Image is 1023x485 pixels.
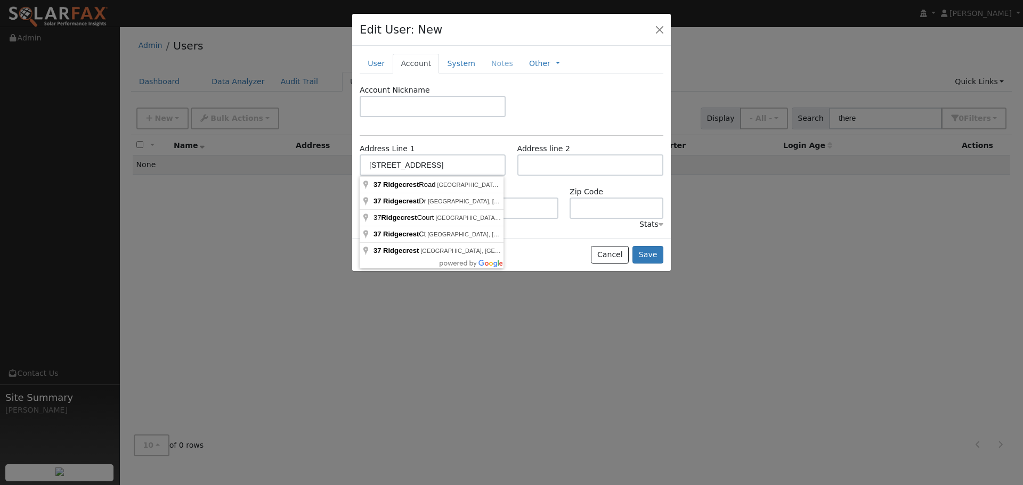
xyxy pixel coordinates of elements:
[517,143,570,154] label: Address line 2
[428,198,618,204] span: [GEOGRAPHIC_DATA], [GEOGRAPHIC_DATA], [GEOGRAPHIC_DATA]
[374,213,435,221] span: 37 Court
[420,248,610,254] span: [GEOGRAPHIC_DATA], [GEOGRAPHIC_DATA], [GEOGRAPHIC_DATA]
[374,180,437,188] span: Road
[360,85,430,96] label: Account Nickname
[374,197,381,205] span: 37
[437,182,627,188] span: [GEOGRAPHIC_DATA], [GEOGRAPHIC_DATA], [GEOGRAPHIC_DATA]
[435,215,625,221] span: [GEOGRAPHIC_DATA], [GEOGRAPHIC_DATA], [GEOGRAPHIC_DATA]
[374,230,419,238] span: 37 Ridgecrest
[374,180,381,188] span: 37
[529,58,550,69] a: Other
[374,246,381,254] span: 37
[632,246,663,264] button: Save
[570,186,603,198] label: Zip Code
[360,21,442,38] h4: Edit User: New
[439,54,483,73] a: System
[381,213,417,221] span: Ridgecrest
[374,197,428,205] span: Dr
[639,219,663,230] div: Stats
[360,143,415,154] label: Address Line 1
[374,230,427,238] span: Ct
[383,197,419,205] span: Ridgecrest
[383,246,419,254] span: Ridgecrest
[591,246,629,264] button: Cancel
[393,54,439,73] a: Account
[383,180,419,188] span: Ridgecrest
[360,54,393,73] a: User
[427,231,617,237] span: [GEOGRAPHIC_DATA], [GEOGRAPHIC_DATA], [GEOGRAPHIC_DATA]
